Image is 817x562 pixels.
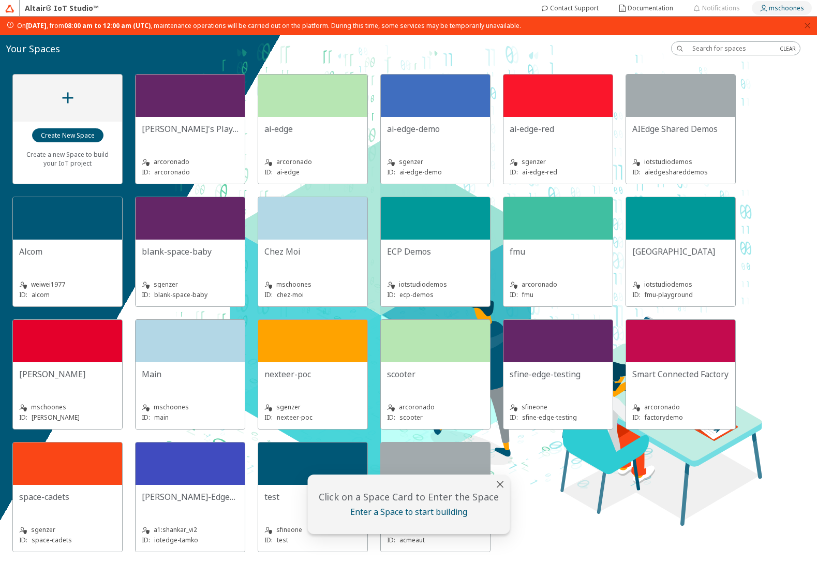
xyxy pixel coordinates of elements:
[387,413,395,422] p: ID:
[804,22,811,30] button: close
[264,168,273,176] p: ID:
[19,246,116,257] unity-typography: Alcom
[277,413,313,422] p: nexteer-poc
[142,368,239,380] unity-typography: Main
[804,22,811,29] span: close
[387,123,484,135] unity-typography: ai-edge-demo
[17,22,521,30] span: On , from , maintenance operations will be carried out on the platform. During this time, some se...
[19,143,116,174] unity-typography: Create a new Space to build your IoT project
[64,21,151,30] strong: 08:00 am to 12:00 am (UTC)
[142,246,239,257] unity-typography: blank-space-baby
[142,536,150,544] p: ID:
[314,506,503,517] unity-typography: Enter a Space to start building
[264,368,361,380] unity-typography: nexteer-poc
[19,491,116,502] unity-typography: space-cadets
[142,157,239,167] unity-typography: arcoronado
[510,368,606,380] unity-typography: sfine-edge-testing
[645,290,693,299] p: fmu-playground
[632,368,729,380] unity-typography: Smart Connected Factory
[264,290,273,299] p: ID:
[632,279,729,290] unity-typography: iotstudiodemos
[632,402,729,412] unity-typography: arcoronado
[277,290,304,299] p: chez-moi
[264,525,361,535] unity-typography: sfineone
[387,279,484,290] unity-typography: iotstudiodemos
[387,536,395,544] p: ID:
[522,413,577,422] p: sfine-edge-testing
[19,279,116,290] unity-typography: weiwei1977
[632,157,729,167] unity-typography: iotstudiodemos
[510,123,606,135] unity-typography: ai-edge-red
[510,246,606,257] unity-typography: fmu
[387,157,484,167] unity-typography: sgenzer
[387,368,484,380] unity-typography: scooter
[399,536,425,544] p: acmeaut
[510,168,518,176] p: ID:
[264,157,361,167] unity-typography: arcoronado
[522,290,533,299] p: fmu
[154,168,190,176] p: arcoronado
[32,290,50,299] p: alcom
[387,290,395,299] p: ID:
[387,168,395,176] p: ID:
[32,536,72,544] p: space-cadets
[510,402,606,412] unity-typography: sfineone
[277,536,288,544] p: test
[510,413,518,422] p: ID:
[645,168,708,176] p: aiedgeshareddemos
[19,290,27,299] p: ID:
[387,402,484,412] unity-typography: arcoronado
[32,413,80,422] p: [PERSON_NAME]
[387,246,484,257] unity-typography: ECP Demos
[399,290,434,299] p: ecp-demos
[510,290,518,299] p: ID:
[314,491,503,503] unity-typography: Click on a Space Card to Enter the Space
[399,168,442,176] p: ai-edge-demo
[19,402,116,412] unity-typography: mschoones
[142,168,150,176] p: ID:
[264,413,273,422] p: ID:
[142,123,239,135] unity-typography: [PERSON_NAME]'s Playground
[632,246,729,257] unity-typography: [GEOGRAPHIC_DATA]
[19,413,27,422] p: ID:
[632,168,641,176] p: ID:
[154,290,207,299] p: blank-space-baby
[142,525,239,535] unity-typography: a1:shankar_vi2
[510,279,606,290] unity-typography: arcoronado
[19,536,27,544] p: ID:
[264,491,361,502] unity-typography: test
[154,413,169,422] p: main
[26,21,47,30] strong: [DATE]
[399,413,423,422] p: scooter
[142,402,239,412] unity-typography: mschoones
[264,279,361,290] unity-typography: mschoones
[264,123,361,135] unity-typography: ai-edge
[19,525,116,535] unity-typography: sgenzer
[264,246,361,257] unity-typography: Chez Moi
[154,536,198,544] p: iotedge-tamko
[277,168,300,176] p: ai-edge
[264,536,273,544] p: ID:
[632,123,729,135] unity-typography: AIEdge Shared Demos
[632,413,641,422] p: ID:
[142,290,150,299] p: ID:
[522,168,557,176] p: ai-edge-red
[142,413,150,422] p: ID:
[19,368,116,380] unity-typography: [PERSON_NAME]
[632,290,641,299] p: ID:
[142,279,239,290] unity-typography: sgenzer
[645,413,683,422] p: factorydemo
[264,402,361,412] unity-typography: sgenzer
[142,491,239,502] unity-typography: [PERSON_NAME]-EdgeApps
[510,157,606,167] unity-typography: sgenzer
